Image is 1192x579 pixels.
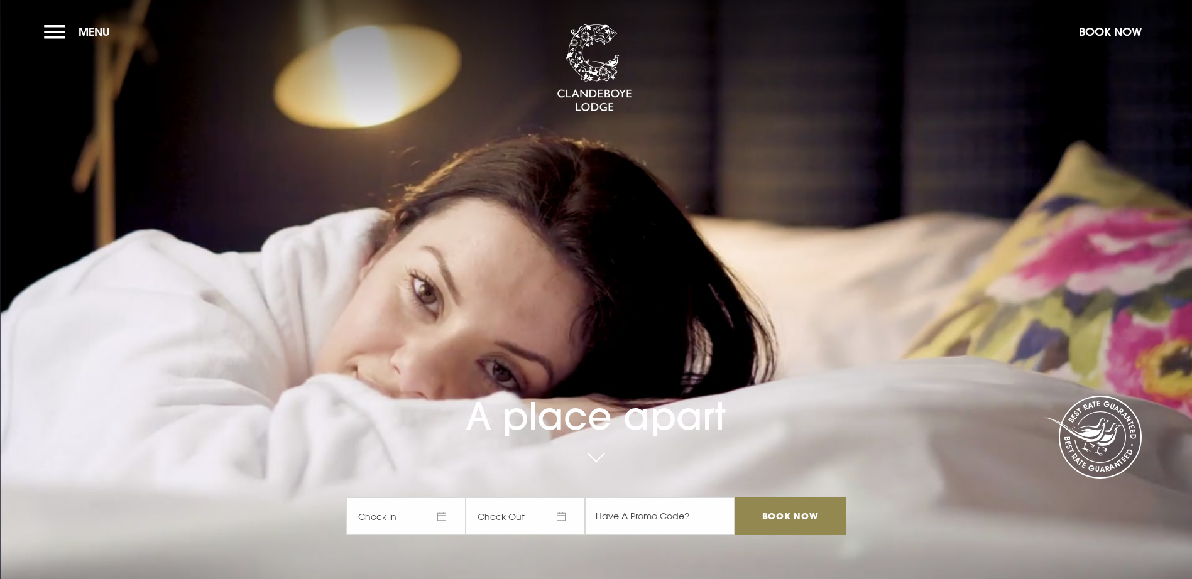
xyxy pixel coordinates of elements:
[346,359,845,438] h1: A place apart
[79,24,110,39] span: Menu
[346,497,466,535] span: Check In
[1073,18,1148,45] button: Book Now
[44,18,116,45] button: Menu
[735,497,845,535] input: Book Now
[466,497,585,535] span: Check Out
[585,497,735,535] input: Have A Promo Code?
[557,24,632,112] img: Clandeboye Lodge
